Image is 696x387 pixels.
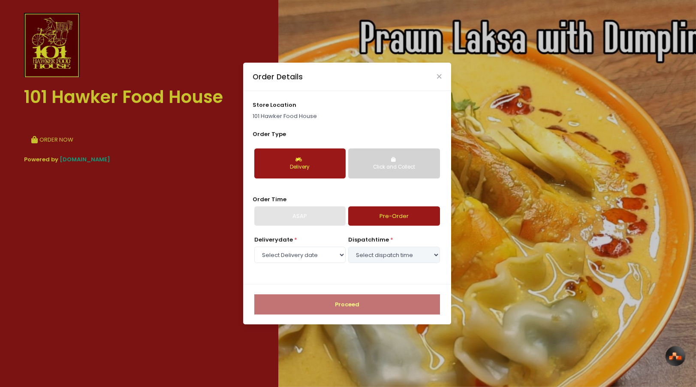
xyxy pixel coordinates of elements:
[348,236,389,244] span: dispatch time
[253,130,286,138] span: Order Type
[253,112,441,121] p: 101 Hawker Food House
[253,71,303,82] div: Order Details
[260,163,340,171] div: Delivery
[253,195,286,203] span: Order Time
[669,352,683,361] img: svg+xml,%3Csvg%20xmlns%3D%22http%3A%2F%2Fwww.w3.org%2F2000%2Fsvg%22%20width%3D%2233%22%20height%3...
[254,236,293,244] span: Delivery date
[253,101,296,109] span: store location
[437,74,441,79] button: Close
[348,148,440,178] button: Click and Collect
[354,163,434,171] div: Click and Collect
[348,206,440,226] a: Pre-Order
[254,148,346,178] button: Delivery
[254,294,440,315] button: Proceed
